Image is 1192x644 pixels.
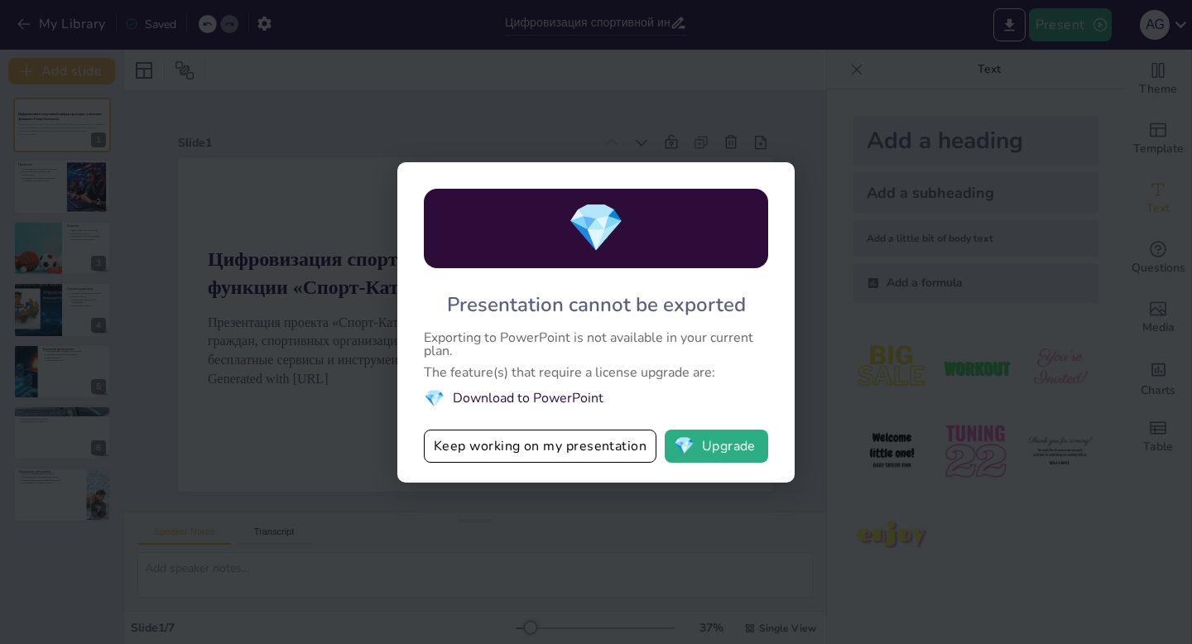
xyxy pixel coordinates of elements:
[424,331,768,358] div: Exporting to PowerPoint is not available in your current plan.
[424,430,656,463] button: Keep working on my presentation
[674,438,695,454] span: diamond
[424,387,768,410] li: Download to PowerPoint
[424,387,445,410] span: diamond
[567,196,625,260] span: diamond
[665,430,768,463] button: diamondUpgrade
[424,366,768,379] div: The feature(s) that require a license upgrade are:
[447,291,746,318] div: Presentation cannot be exported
